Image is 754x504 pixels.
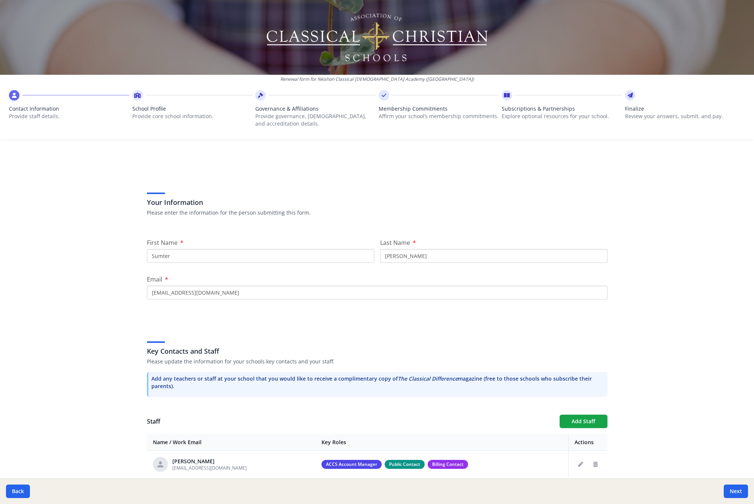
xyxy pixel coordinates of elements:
[255,105,376,113] span: Governance & Affiliations
[132,113,253,120] p: Provide core school information.
[147,346,607,356] h3: Key Contacts and Staff
[6,485,30,498] button: Back
[321,460,382,469] span: ACCS Account Manager
[568,434,607,451] th: Actions
[380,239,410,247] span: Last Name
[502,113,622,120] p: Explore optional resources for your school.
[385,460,425,469] span: Public Contact
[147,358,607,365] p: Please update the information for your schools key contacts and your staff.
[172,458,247,465] div: [PERSON_NAME]
[724,485,748,498] button: Next
[502,105,622,113] span: Subscriptions & Partnerships
[316,434,569,451] th: Key Roles
[151,375,604,390] p: Add any teachers or staff at your school that you would like to receive a complimentary copy of m...
[575,458,587,470] button: Edit staff
[147,275,162,283] span: Email
[147,434,316,451] th: Name / Work Email
[147,417,554,426] h1: Staff
[590,458,601,470] button: Delete staff
[428,460,468,469] span: Billing Contact
[379,105,499,113] span: Membership Commitments
[398,375,458,382] i: The Classical Difference
[625,105,745,113] span: Finalize
[132,105,253,113] span: School Profile
[147,197,607,208] h3: Your Information
[265,11,489,64] img: Logo
[255,113,376,127] p: Provide governance, [DEMOGRAPHIC_DATA], and accreditation details.
[172,465,247,471] span: [EMAIL_ADDRESS][DOMAIN_NAME]
[9,105,129,113] span: Contact Information
[379,113,499,120] p: Affirm your school’s membership commitments.
[625,113,745,120] p: Review your answers, submit, and pay.
[147,239,178,247] span: First Name
[9,113,129,120] p: Provide staff details.
[147,209,607,216] p: Please enter the information for the person submitting this form.
[560,415,607,428] button: Add Staff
